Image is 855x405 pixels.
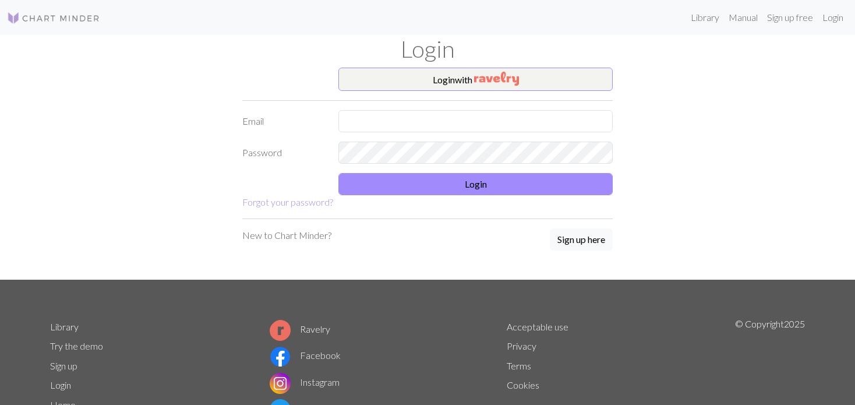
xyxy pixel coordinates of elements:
a: Library [686,6,724,29]
h1: Login [43,35,812,63]
a: Try the demo [50,340,103,351]
label: Email [235,110,331,132]
img: Logo [7,11,100,25]
img: Facebook logo [270,346,291,367]
a: Privacy [507,340,536,351]
button: Login [338,173,613,195]
a: Library [50,321,79,332]
a: Sign up here [550,228,613,252]
button: Sign up here [550,228,613,251]
a: Acceptable use [507,321,568,332]
a: Instagram [270,376,340,388]
label: Password [235,142,331,164]
a: Facebook [270,350,341,361]
a: Forgot your password? [242,196,333,207]
img: Ravelry logo [270,320,291,341]
a: Manual [724,6,762,29]
a: Terms [507,360,531,371]
a: Cookies [507,379,539,390]
a: Sign up [50,360,77,371]
img: Instagram logo [270,373,291,394]
a: Sign up free [762,6,818,29]
p: New to Chart Minder? [242,228,331,242]
button: Loginwith [338,68,613,91]
a: Login [818,6,848,29]
a: Login [50,379,71,390]
img: Ravelry [474,72,519,86]
a: Ravelry [270,323,330,334]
